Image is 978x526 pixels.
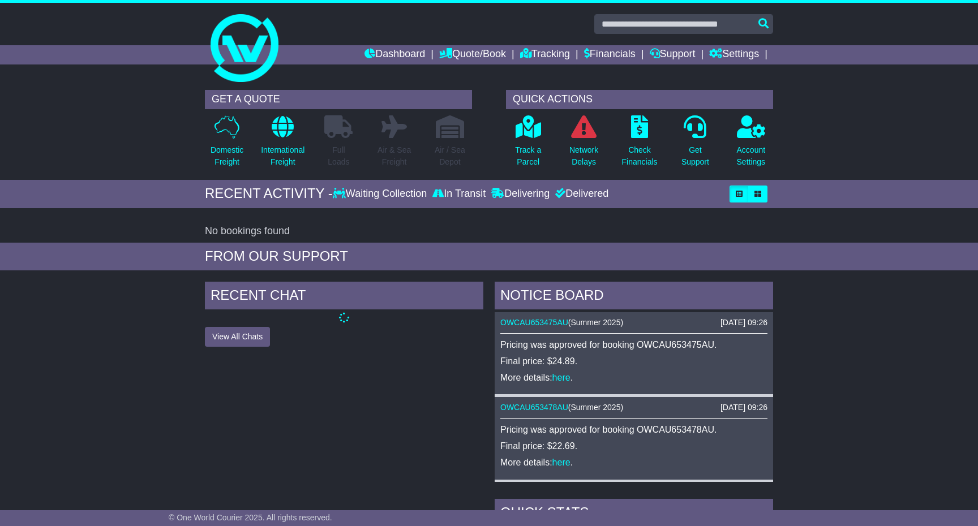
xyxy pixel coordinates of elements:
[210,115,244,174] a: DomesticFreight
[709,45,759,64] a: Settings
[430,188,488,200] div: In Transit
[500,403,767,412] div: ( )
[737,144,766,168] p: Account Settings
[571,403,621,412] span: Summer 2025
[500,457,767,468] p: More details: .
[205,90,472,109] div: GET A QUOTE
[500,441,767,451] p: Final price: $22.69.
[552,373,570,382] a: here
[569,115,599,174] a: NetworkDelays
[681,115,710,174] a: GetSupport
[378,144,411,168] p: Air & Sea Freight
[552,188,608,200] div: Delivered
[514,115,542,174] a: Track aParcel
[324,144,353,168] p: Full Loads
[205,327,270,347] button: View All Chats
[500,403,568,412] a: OWCAU653478AU
[500,339,767,350] p: Pricing was approved for booking OWCAU653475AU.
[261,144,304,168] p: International Freight
[720,318,767,327] div: [DATE] 09:26
[621,115,658,174] a: CheckFinancials
[622,144,658,168] p: Check Financials
[681,144,709,168] p: Get Support
[720,403,767,412] div: [DATE] 09:26
[205,186,333,202] div: RECENT ACTIVITY -
[584,45,636,64] a: Financials
[552,458,570,467] a: here
[571,318,621,327] span: Summer 2025
[211,144,243,168] p: Domestic Freight
[488,188,552,200] div: Delivering
[333,188,430,200] div: Waiting Collection
[500,424,767,435] p: Pricing was approved for booking OWCAU653478AU.
[650,45,696,64] a: Support
[506,90,773,109] div: QUICK ACTIONS
[500,318,568,327] a: OWCAU653475AU
[736,115,766,174] a: AccountSettings
[435,144,465,168] p: Air / Sea Depot
[495,282,773,312] div: NOTICE BOARD
[515,144,541,168] p: Track a Parcel
[520,45,570,64] a: Tracking
[364,45,425,64] a: Dashboard
[205,282,483,312] div: RECENT CHAT
[569,144,598,168] p: Network Delays
[500,372,767,383] p: More details: .
[169,513,332,522] span: © One World Courier 2025. All rights reserved.
[205,225,773,238] div: No bookings found
[500,356,767,367] p: Final price: $24.89.
[205,248,773,265] div: FROM OUR SUPPORT
[260,115,305,174] a: InternationalFreight
[439,45,506,64] a: Quote/Book
[500,318,767,327] div: ( )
